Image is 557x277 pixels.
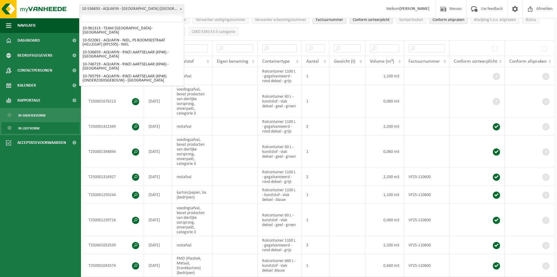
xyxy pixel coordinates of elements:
td: T250001239716 [84,204,144,236]
span: Sorteerfouten [399,18,423,22]
td: [DATE] [144,254,172,277]
td: 1 [302,136,329,168]
td: 0,060 m3 [365,136,404,168]
span: Navigatie [17,18,36,33]
span: 10-536650 - AQUAFIN - RWZI ANTWERPEN-ZUID (KP50) - ANTWERPEN [79,5,184,13]
td: karton/papier, los (bedrijven) [172,186,212,204]
td: restafval [172,236,212,254]
td: voedingsafval, bevat producten van dierlijke oorsprong, onverpakt, categorie 3 [172,85,212,118]
td: T250001250244 [84,186,144,204]
li: 10-536659 - AQUAFIN - RWZI AARTSELAAR (KP46) - [GEOGRAPHIC_DATA] [81,49,183,61]
button: Conform afspraken : Activate to sort [429,15,468,24]
li: 10-765793 - AQUAFIN - RWZI AARTSELAAR (KP46) (ONDERZOEKSGEBOUW) - [GEOGRAPHIC_DATA] [81,73,183,85]
td: VF25-110600 [404,204,449,236]
span: In lijstvorm [18,123,39,134]
td: [DATE] [144,186,172,204]
td: voedingsafval, bevat producten van dierlijke oorsprong, onverpakt, categorie 3 [172,136,212,168]
span: In grafiekvorm [18,110,45,121]
td: 1,100 m3 [365,186,404,204]
span: Conform sorteerplicht [454,59,497,64]
span: Conform afspraken [433,18,464,22]
button: Conform sorteerplicht : Activate to sort [349,15,393,24]
span: Verwerker vestigingsnummer [196,18,245,22]
span: Acceptatievoorwaarden [17,135,66,150]
span: Volume (m³) [370,59,394,64]
span: Conform sorteerplicht [353,18,390,22]
td: restafval [172,67,212,85]
li: 10-961313 - TEAM [GEOGRAPHIC_DATA]-[GEOGRAPHIC_DATA] [81,25,183,37]
td: 2 [302,236,329,254]
td: restafval [172,118,212,136]
td: [DATE] [144,204,172,236]
span: Rapportage [17,93,40,108]
td: Rolcontainer 660 L - kunststof - vlak deksel -blauw [258,254,302,277]
span: Afvalstof [177,59,194,64]
td: [DATE] [144,136,172,168]
button: CSRD ESRS E5-5 categorieCSRD ESRS E5-5 categorie: Activate to sort [188,27,238,36]
td: Rolcontainer 1100 L - gegalvaniseerd - rond deksel - grijs [258,118,302,136]
span: CSRD ESRS E5-5 categorie [192,30,235,34]
span: Afwijking t.o.v. afspraken [474,18,516,22]
td: Rolcontainer 60 L - kunststof - vlak deksel - geel - groen [258,204,302,236]
td: T250001316927 [84,168,144,186]
td: T250001398894 [84,136,144,168]
a: In grafiekvorm [1,109,79,121]
span: Status [526,18,536,22]
button: Verwerker vestigingsnummerVerwerker vestigingsnummer: Activate to sort [193,15,249,24]
span: Gewicht (t) [334,59,355,64]
td: VF25-110600 [404,236,449,254]
td: 1 [302,186,329,204]
span: Bedrijfsgegevens [17,48,52,63]
td: restafval [172,168,212,186]
td: voedingsafval, bevat producten van dierlijke oorsprong, onverpakt, categorie 3 [172,204,212,236]
td: 2,200 m3 [365,168,404,186]
td: [DATE] [144,236,172,254]
td: Rolcontainer 1100 L - kunststof - vlak deksel - blauw [258,186,302,204]
li: 10-746719 - AQUAFIN - RWZI AARTSELAAR (KP46) - [GEOGRAPHIC_DATA] [81,61,183,73]
td: 0,060 m3 [365,204,404,236]
td: T250001053539 [84,236,144,254]
td: 2 [302,168,329,186]
span: Eigen benaming [217,59,248,64]
button: FactuurnummerFactuurnummer: Activate to sort [313,15,346,24]
button: Verwerker erkenningsnummerVerwerker erkenningsnummer: Activate to sort [252,15,310,24]
td: 1 [302,254,329,277]
td: 1 [302,67,329,85]
button: StatusStatus: Activate to sort [522,15,539,24]
td: 2,200 m3 [365,118,404,136]
td: 1,100 m3 [365,67,404,85]
td: [DATE] [144,85,172,118]
td: 1 [302,204,329,236]
td: 2,200 m3 [365,236,404,254]
td: Rolcontainer 60 L - kunststof - vlak deksel - geel - groen [258,85,302,118]
button: Afwijking t.o.v. afsprakenAfwijking t.o.v. afspraken: Activate to sort [471,15,519,24]
td: [DATE] [144,118,172,136]
span: Contactpersonen [17,63,52,78]
td: T250001043574 [84,254,144,277]
span: Containertype [262,59,290,64]
td: 0,060 m3 [365,85,404,118]
span: 10-536650 - AQUAFIN - RWZI ANTWERPEN-ZUID (KP50) - ANTWERPEN [79,4,184,13]
span: Conform afspraken [509,59,547,64]
td: 2 [302,118,329,136]
li: 10-922061 - AQUAFIN - NIEL, PS BOOMSESTRAAT (HELLEGAT) (KP1595) - NIEL [81,37,183,49]
td: T250001422349 [84,118,144,136]
td: PMD (Plastiek, Metaal, Drankkartons) (bedrijven) [172,254,212,277]
a: In lijstvorm [1,122,79,134]
span: Verwerker erkenningsnummer [255,18,306,22]
td: 1 [302,85,329,118]
span: Kalender [17,78,36,93]
td: VF25-110600 [404,186,449,204]
td: 0,660 m3 [365,254,404,277]
td: Rolcontainer 1100 L - gegalvaniseerd - rond deksel - grijs [258,67,302,85]
td: Rolcontainer 1100 L - gegalvaniseerd - rond deksel - grijs [258,236,302,254]
span: Dashboard [17,33,40,48]
td: VF25-110600 [404,168,449,186]
td: VF25-110600 [404,254,449,277]
td: Rolcontainer 60 L - kunststof - vlak deksel - geel - groen [258,136,302,168]
strong: [PERSON_NAME] [400,7,430,11]
span: Factuurnummer [316,18,343,22]
td: Rolcontainer 1100 L - gegalvaniseerd - rond deksel - grijs [258,168,302,186]
span: Factuurnummer [409,59,440,64]
td: T250001676213 [84,85,144,118]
